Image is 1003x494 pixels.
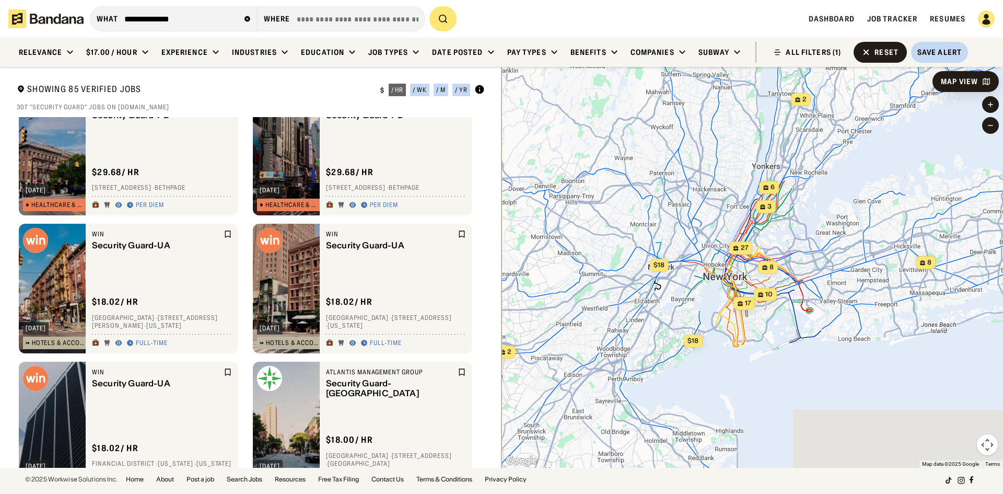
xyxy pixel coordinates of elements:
span: 6 [771,183,775,192]
div: $ 29.68 / hr [326,167,374,178]
img: Google [504,454,539,468]
div: [GEOGRAPHIC_DATA] · [STREET_ADDRESS][PERSON_NAME] · [US_STATE] [92,314,232,330]
div: Benefits [570,48,607,57]
div: Showing 85 Verified Jobs [17,84,372,97]
div: [DATE] [26,325,46,331]
button: Map camera controls [977,434,998,455]
div: Security Guard- [GEOGRAPHIC_DATA] [326,378,456,398]
div: [STREET_ADDRESS] · Bethpage [92,184,232,192]
div: Companies [631,48,674,57]
span: 2 [802,95,807,104]
span: 27 [741,244,749,252]
div: $ 29.68 / hr [92,167,139,178]
div: Job Types [368,48,408,57]
div: Hotels & Accommodation [32,340,86,346]
span: $18 [654,261,664,269]
div: / hr [391,87,404,93]
img: Bandana logotype [8,9,84,28]
div: [GEOGRAPHIC_DATA] · [STREET_ADDRESS] · [GEOGRAPHIC_DATA] [326,452,466,468]
div: [DATE] [260,187,280,193]
span: 8 [769,263,774,272]
img: Win logo [257,228,282,253]
a: Home [126,476,144,482]
span: $18 [687,337,698,344]
div: [DATE] [26,463,46,469]
div: Full-time [370,339,402,348]
span: 17 [745,299,751,308]
div: Save Alert [917,48,962,57]
div: Win [92,230,221,238]
div: Security Guard-UA [92,378,221,388]
div: ALL FILTERS (1) [786,49,841,56]
div: $17.00 / hour [86,48,137,57]
div: Healthcare & Mental Health [31,202,86,208]
div: Where [264,14,290,24]
div: © 2025 Workwise Solutions Inc. [25,476,118,482]
div: [DATE] [260,325,280,331]
div: Win [92,368,221,376]
div: [DATE] [26,187,46,193]
span: 10 [765,290,773,299]
a: Free Tax Filing [318,476,359,482]
span: Map data ©2025 Google [922,461,979,467]
div: Relevance [19,48,62,57]
img: Win logo [23,228,48,253]
div: / wk [413,87,427,93]
img: Win logo [23,366,48,391]
div: grid [17,117,485,468]
div: $ [380,86,384,95]
a: About [156,476,174,482]
a: Resources [275,476,306,482]
div: Healthcare & Mental Health [265,202,320,208]
span: 8 [927,258,931,267]
div: Security Guard-UA [92,240,221,250]
div: what [97,14,118,24]
div: $ 18.02 / hr [92,443,138,454]
div: $ 18.00 / hr [326,434,373,445]
div: Per diem [370,201,398,210]
div: Industries [232,48,277,57]
a: Terms & Conditions [416,476,472,482]
div: Experience [161,48,208,57]
a: Privacy Policy [485,476,527,482]
div: / yr [455,87,468,93]
div: Financial District · [US_STATE] · [US_STATE] [92,460,232,468]
div: Map View [941,78,978,85]
div: $ 18.02 / hr [92,296,138,307]
div: Atlantis Management Group [326,368,456,376]
div: [DATE] [260,463,280,469]
div: $ 18.02 / hr [326,296,372,307]
a: Open this area in Google Maps (opens a new window) [504,454,539,468]
a: Post a job [186,476,214,482]
div: Full-time [136,339,168,348]
div: Security Guard-UA [326,240,456,250]
div: [GEOGRAPHIC_DATA] · [STREET_ADDRESS] · [US_STATE] [326,314,466,330]
span: 2 [507,348,511,357]
a: Terms (opens in new tab) [985,461,1000,467]
span: 3 [767,202,772,211]
div: Subway [698,48,730,57]
a: Contact Us [371,476,404,482]
div: Win [326,230,456,238]
div: Hotels & Accommodation [266,340,320,346]
div: / m [436,87,446,93]
a: Job Tracker [867,14,917,24]
a: Search Jobs [227,476,262,482]
div: Date Posted [432,48,483,57]
div: Per diem [136,201,164,210]
div: Reset [874,49,899,56]
div: [STREET_ADDRESS] · Bethpage [326,184,466,192]
a: Dashboard [809,14,855,24]
div: 307 "Security Guard" jobs on [DOMAIN_NAME] [17,103,485,111]
img: Atlantis Management Group logo [257,366,282,391]
div: Education [301,48,344,57]
div: Pay Types [507,48,546,57]
a: Resumes [930,14,965,24]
